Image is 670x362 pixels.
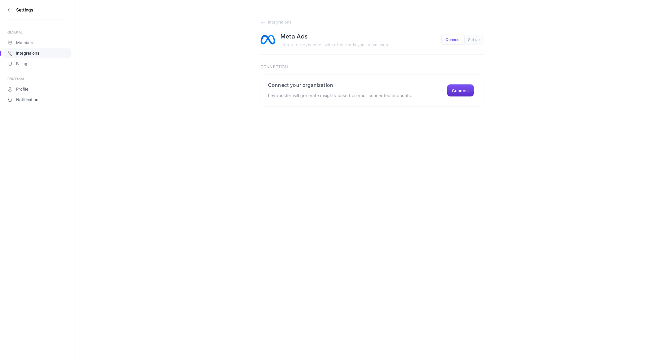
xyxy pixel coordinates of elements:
[280,32,308,40] h1: Meta Ads
[268,82,412,88] h2: Connect your organization
[268,92,412,99] p: heybooster will generate insights based on your connected accounts.
[16,7,33,12] h3: Settings
[445,38,461,42] span: Connect
[16,40,34,45] span: Members
[468,38,480,42] span: Set up
[4,95,71,105] a: Notifications
[7,30,67,35] div: GENERAL
[16,51,39,56] span: Integrations
[4,84,71,94] a: Profile
[16,87,29,92] span: Profile
[261,65,484,69] h3: Connection
[261,20,484,25] a: Integrations
[447,84,474,97] button: Connect
[4,38,71,48] a: Members
[4,59,71,69] a: Billing
[442,35,464,44] button: Connect
[7,76,67,81] div: PERSONAL
[16,61,27,66] span: Billing
[268,20,292,25] span: Integrations
[4,48,71,58] a: Integrations
[464,35,483,44] button: Set up
[280,42,389,47] span: Integrate Heybooster with other tools your team uses.
[16,97,41,102] span: Notifications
